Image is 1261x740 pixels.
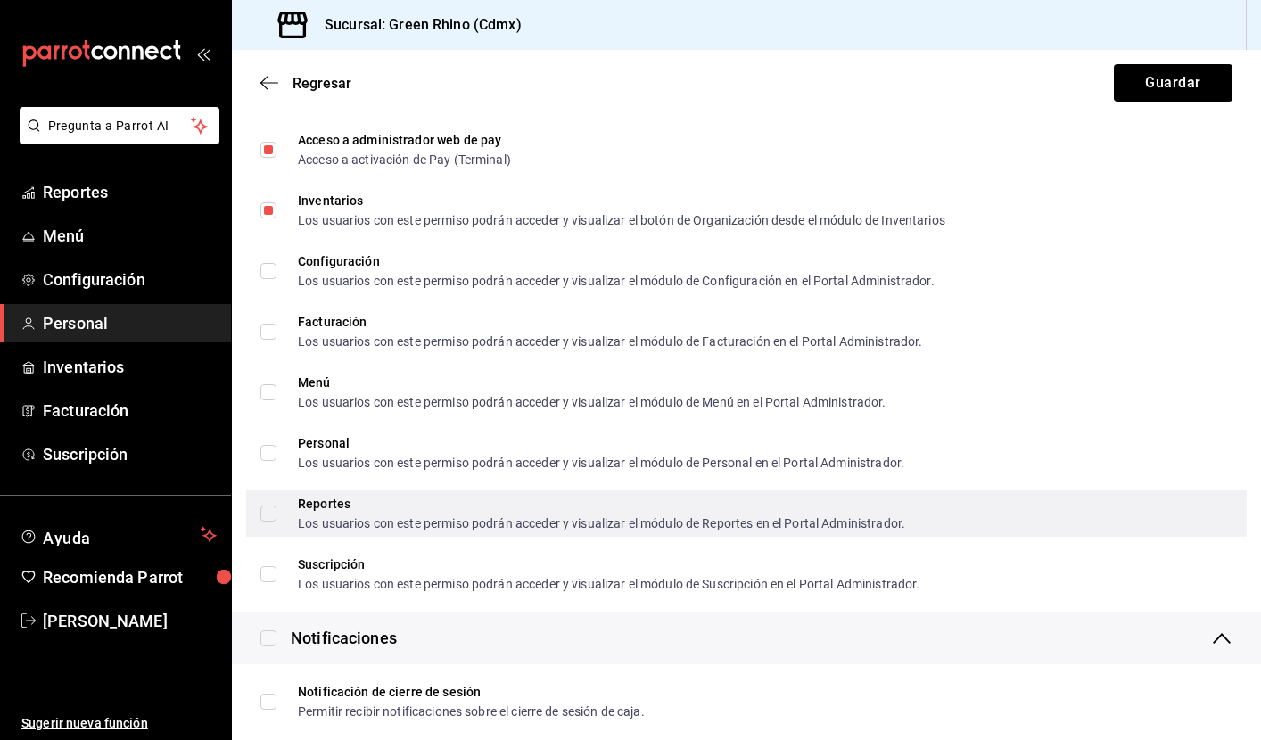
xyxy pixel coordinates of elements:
h3: Sucursal: Green Rhino (Cdmx) [310,14,522,36]
button: Regresar [260,75,351,92]
div: Inventarios [298,194,945,207]
div: Los usuarios con este permiso podrán acceder y visualizar el módulo de Suscripción en el Portal A... [298,578,919,590]
span: Menú [43,224,217,248]
button: open_drawer_menu [196,46,210,61]
div: Los usuarios con este permiso podrán acceder y visualizar el módulo de Facturación en el Portal A... [298,335,922,348]
div: Permitir recibir notificaciones sobre el cierre de sesión de caja. [298,705,645,718]
span: Recomienda Parrot [43,565,217,589]
span: Inventarios [43,355,217,379]
span: Configuración [43,267,217,292]
div: Notificaciones [291,626,397,650]
div: Los usuarios con este permiso podrán acceder y visualizar el botón de Organización desde el módul... [298,214,945,226]
div: Reportes [298,497,905,510]
div: Menú [298,376,886,389]
div: Facturación [298,316,922,328]
span: Facturación [43,399,217,423]
span: Personal [43,311,217,335]
div: Los usuarios con este permiso podrán acceder y visualizar el módulo de Configuración en el Portal... [298,275,935,287]
div: Personal [298,437,904,449]
div: Los usuarios con este permiso podrán acceder y visualizar el módulo de Reportes en el Portal Admi... [298,517,905,530]
span: Pregunta a Parrot AI [48,117,192,136]
div: Los usuarios con este permiso podrán acceder y visualizar el módulo de Menú en el Portal Administ... [298,396,886,408]
div: Suscripción [298,558,919,571]
button: Pregunta a Parrot AI [20,107,219,144]
div: Acceso a administrador web de pay [298,134,511,146]
span: [PERSON_NAME] [43,609,217,633]
a: Pregunta a Parrot AI [12,129,219,148]
span: Sugerir nueva función [21,714,217,733]
span: Reportes [43,180,217,204]
div: Los usuarios con este permiso podrán acceder y visualizar el módulo de Personal en el Portal Admi... [298,456,904,469]
span: Suscripción [43,442,217,466]
span: Regresar [293,75,351,92]
div: Configuración [298,255,935,267]
button: Guardar [1114,64,1232,102]
div: Acceso a activación de Pay (Terminal) [298,153,511,166]
div: Notificación de cierre de sesión [298,686,645,698]
span: Ayuda [43,524,194,546]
